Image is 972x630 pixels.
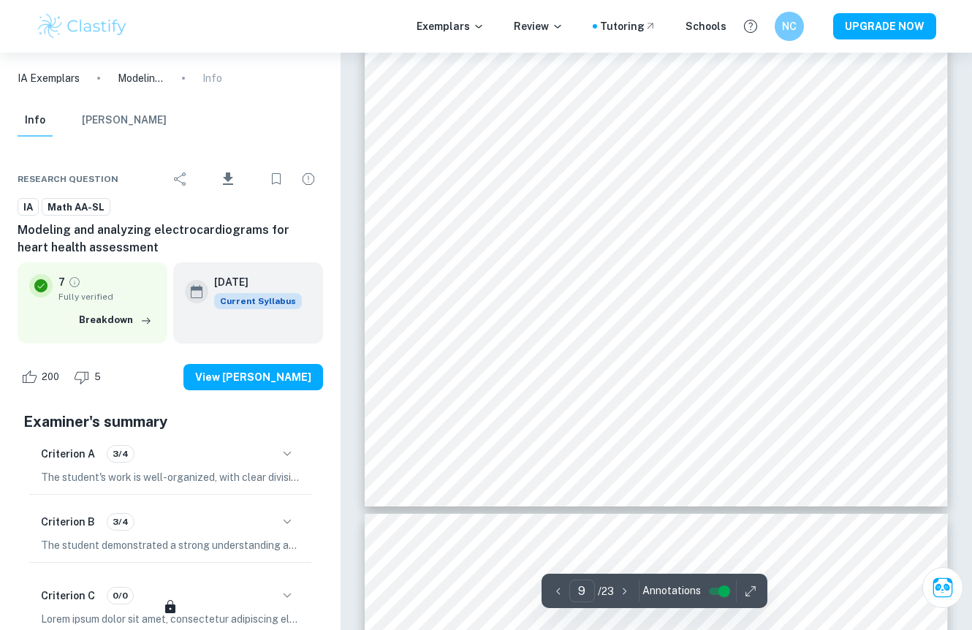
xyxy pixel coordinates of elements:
[86,370,109,384] span: 5
[34,370,67,384] span: 200
[514,18,563,34] p: Review
[214,293,302,309] div: This exemplar is based on the current syllabus. Feel free to refer to it for inspiration/ideas wh...
[70,365,109,389] div: Dislike
[18,198,39,216] a: IA
[922,567,963,608] button: Ask Clai
[41,469,300,485] p: The student's work is well-organized, with clear divisions into sections such as introduction, bo...
[118,70,164,86] p: Modeling and analyzing electrocardiograms for heart health assessment
[18,200,38,215] span: IA
[600,18,656,34] a: Tutoring
[294,164,323,194] div: Report issue
[183,364,323,390] button: View [PERSON_NAME]
[58,290,156,303] span: Fully verified
[82,105,167,137] button: [PERSON_NAME]
[36,12,129,41] img: Clastify logo
[598,583,614,599] p: / 23
[214,293,302,309] span: Current Syllabus
[75,309,156,331] button: Breakdown
[642,583,701,599] span: Annotations
[41,514,95,530] h6: Criterion B
[42,200,110,215] span: Math AA-SL
[686,18,726,34] a: Schools
[18,365,67,389] div: Like
[107,447,134,460] span: 3/4
[202,70,222,86] p: Info
[738,14,763,39] button: Help and Feedback
[42,198,110,216] a: Math AA-SL
[833,13,936,39] button: UPGRADE NOW
[775,12,804,41] button: NC
[107,515,134,528] span: 3/4
[18,105,53,137] button: Info
[417,18,485,34] p: Exemplars
[781,18,798,34] h6: NC
[198,160,259,198] div: Download
[166,164,195,194] div: Share
[18,221,323,257] h6: Modeling and analyzing electrocardiograms for heart health assessment
[18,70,80,86] a: IA Exemplars
[214,274,290,290] h6: [DATE]
[41,537,300,553] p: The student demonstrated a strong understanding and consistent use of correct mathematical notati...
[23,411,317,433] h5: Examiner's summary
[68,276,81,289] a: Grade fully verified
[18,172,118,186] span: Research question
[41,446,95,462] h6: Criterion A
[58,274,65,290] p: 7
[262,164,291,194] div: Bookmark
